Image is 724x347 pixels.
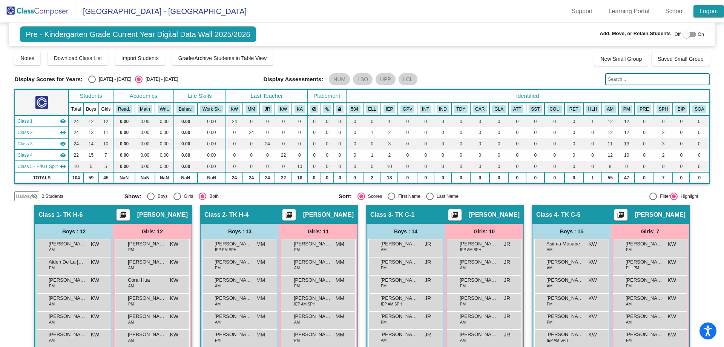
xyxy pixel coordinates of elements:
td: 1 [363,127,381,138]
td: Jennifer Ralls - TK C-1 [15,138,69,150]
td: 0 [292,127,307,138]
td: 0 [564,150,583,161]
td: 0 [470,116,489,127]
td: 22 [275,150,292,161]
td: 12 [602,150,618,161]
button: Read. [116,105,132,113]
th: Worked with School Counselor [545,103,564,116]
span: Display Scores for Years: [14,76,83,83]
td: 0 [363,116,381,127]
th: Previously Retained [564,103,583,116]
td: Karen Wilk - TK H-6 [15,116,69,127]
td: 0 [334,127,346,138]
td: 0 [434,138,451,150]
button: SST [529,105,542,113]
td: 24 [69,116,83,127]
mat-chip: LSO [353,73,373,85]
td: 24 [260,138,275,150]
td: 0 [545,138,564,150]
td: 0 [346,116,364,127]
td: 3 [654,138,673,150]
td: 0 [635,150,653,161]
td: 0.00 [135,138,155,150]
td: 0 [308,150,321,161]
td: 0 [346,150,364,161]
td: 24 [226,116,243,127]
td: 0.00 [135,127,155,138]
span: Display Assessments: [264,76,324,83]
mat-icon: visibility [60,141,66,147]
div: [DATE] - [DATE] [96,76,131,83]
td: 12 [83,116,98,127]
td: 0 [417,138,434,150]
mat-icon: picture_as_pdf [284,211,293,222]
td: 12 [618,116,635,127]
td: 0 [275,116,292,127]
button: KW [229,105,240,113]
td: 0 [508,161,526,172]
td: 0 [690,138,709,150]
input: Search... [605,73,709,85]
button: Behav. [176,105,195,113]
button: INT [420,105,431,113]
mat-icon: visibility [60,130,66,136]
td: 0 [398,127,417,138]
button: BIP [675,105,687,113]
td: 12 [99,116,113,127]
span: Notes [20,55,34,61]
td: 0.00 [198,116,226,127]
td: 0 [321,116,334,127]
th: CARE Referral Made [470,103,489,116]
td: 0 [226,138,243,150]
th: Identified [346,89,709,103]
td: 0 [275,127,292,138]
span: Grade/Archive Students in Table View [178,55,267,61]
td: 2 [654,150,673,161]
button: GPV [400,105,414,113]
td: 10 [99,138,113,150]
button: Print Students Details [282,209,296,221]
td: 0 [690,127,709,138]
td: 0 [243,138,260,150]
a: School [659,5,690,17]
td: 24 [243,127,260,138]
td: 0 [308,138,321,150]
button: AM [604,105,616,113]
button: SOA [692,105,706,113]
td: 0 [545,127,564,138]
td: 0 [583,138,602,150]
td: 0 [292,150,307,161]
td: 0 [260,150,275,161]
button: New Small Group [594,52,648,66]
td: 0.00 [198,150,226,161]
td: 0 [526,161,545,172]
td: 0 [363,161,381,172]
th: Placement [308,89,346,103]
td: 0 [690,150,709,161]
td: 0 [417,161,434,172]
td: Melissa Miller - TK H-4 [15,127,69,138]
th: Independent Learner [434,103,451,116]
td: 0.00 [174,150,198,161]
span: Class 2 [17,129,32,136]
button: Print Students Details [614,209,627,221]
th: Requests AM Schedule [602,103,618,116]
td: 0 [564,116,583,127]
td: 0 [334,116,346,127]
td: 0 [398,116,417,127]
td: 0 [508,150,526,161]
span: On [698,31,704,38]
th: Jennifer Ralls [260,103,275,116]
td: 0 [398,161,417,172]
td: 0 [334,161,346,172]
td: 0 [618,161,635,172]
button: COU [548,105,562,113]
td: 0 [526,127,545,138]
th: Girls [99,103,113,116]
td: 0 [635,116,653,127]
td: 0 [260,116,275,127]
th: Last Teacher [226,89,308,103]
button: Notes [14,51,40,65]
td: 0 [243,161,260,172]
td: 0 [489,150,508,161]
